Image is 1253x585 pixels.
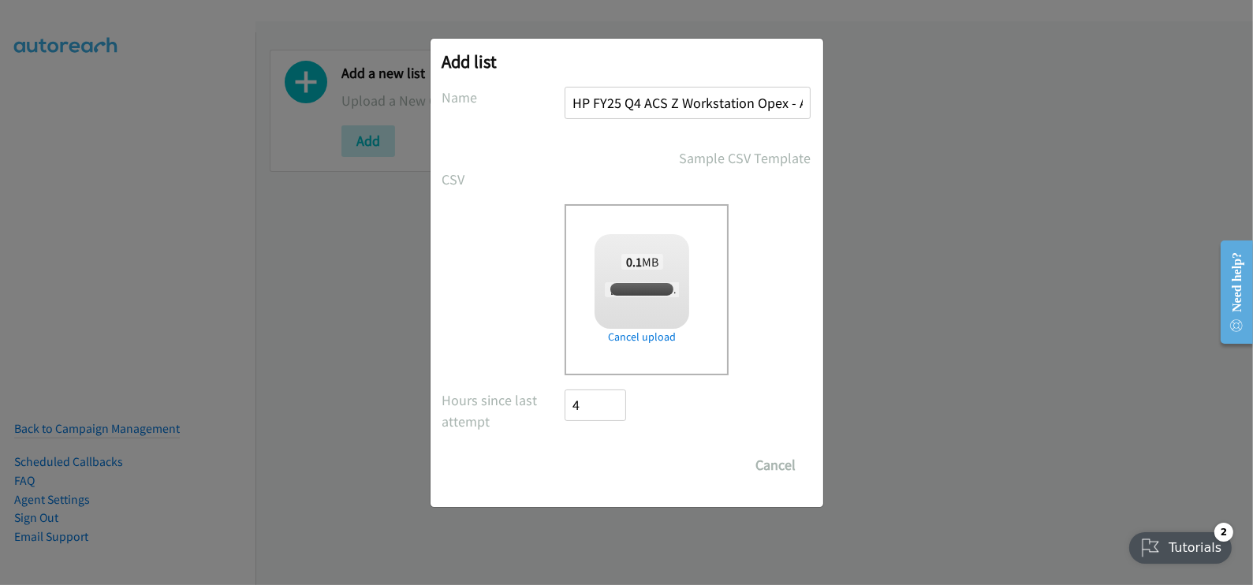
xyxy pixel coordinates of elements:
[1207,229,1253,355] iframe: Resource Center
[595,329,689,345] a: Cancel upload
[442,169,565,190] label: CSV
[442,389,565,432] label: Hours since last attempt
[442,50,811,73] h2: Add list
[442,87,565,108] label: Name
[605,282,883,297] span: [PERSON_NAME] + HP FY25 Q4 ACS Z Workstation Opex - AU.csv
[680,147,811,169] a: Sample CSV Template
[621,254,664,270] span: MB
[626,254,642,270] strong: 0.1
[741,449,811,481] button: Cancel
[1120,516,1241,573] iframe: Checklist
